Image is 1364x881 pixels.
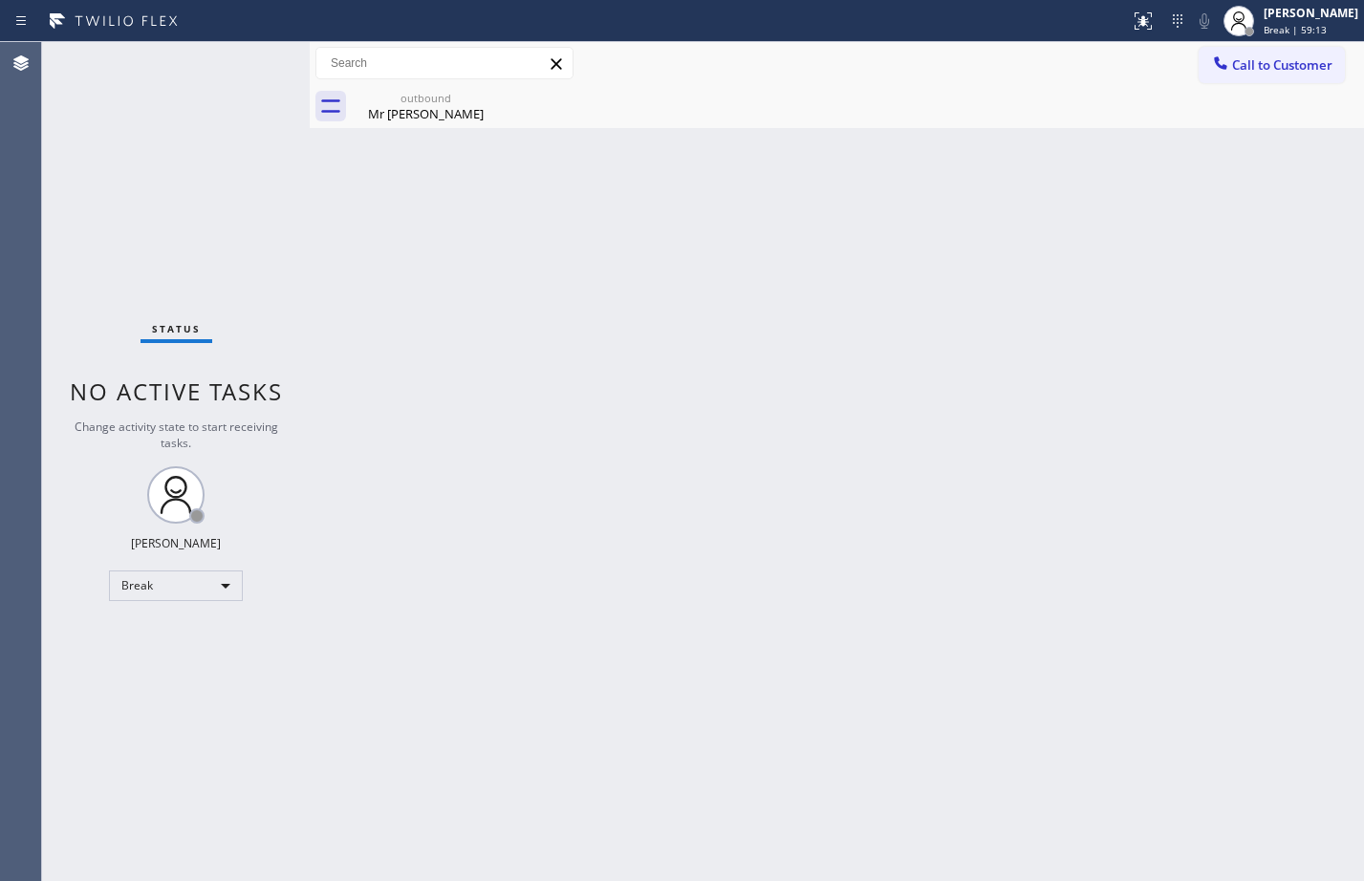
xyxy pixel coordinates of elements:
span: No active tasks [70,376,283,407]
div: outbound [354,91,498,105]
div: Mr [PERSON_NAME] [354,105,498,122]
span: Break | 59:13 [1264,23,1327,36]
span: Change activity state to start receiving tasks. [75,419,278,451]
div: Mr Sam [354,85,498,128]
button: Mute [1191,8,1218,34]
div: [PERSON_NAME] [131,535,221,551]
button: Call to Customer [1199,47,1345,83]
div: [PERSON_NAME] [1264,5,1358,21]
span: Status [152,322,201,335]
span: Call to Customer [1232,56,1332,74]
input: Search [316,48,573,78]
div: Break [109,570,243,601]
